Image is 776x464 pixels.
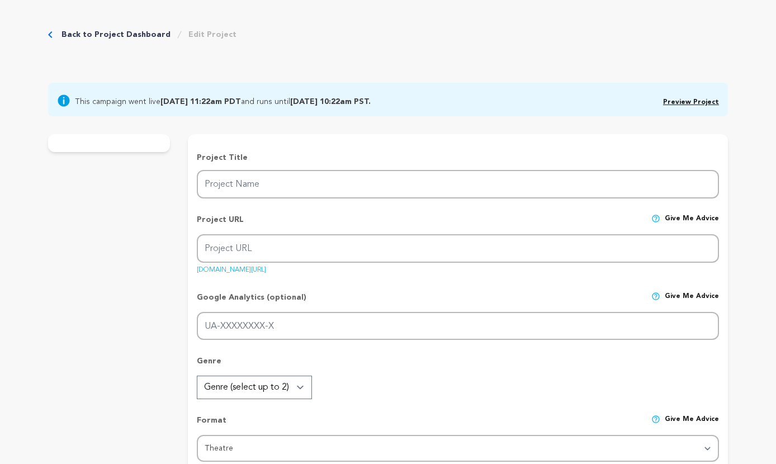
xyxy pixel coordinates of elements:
[197,356,719,376] p: Genre
[197,170,719,198] input: Project Name
[197,262,266,273] a: [DOMAIN_NAME][URL]
[48,29,236,40] div: Breadcrumb
[651,415,660,424] img: help-circle.svg
[290,98,371,106] b: [DATE] 10:22am PST.
[665,292,719,312] span: Give me advice
[160,98,241,106] b: [DATE] 11:22am PDT
[197,292,306,312] p: Google Analytics (optional)
[663,99,719,106] a: Preview Project
[197,214,244,234] p: Project URL
[61,29,171,40] a: Back to Project Dashboard
[651,292,660,301] img: help-circle.svg
[75,94,371,107] span: This campaign went live and runs until
[197,415,226,435] p: Format
[197,234,719,263] input: Project URL
[197,312,719,340] input: UA-XXXXXXXX-X
[665,214,719,234] span: Give me advice
[188,29,236,40] a: Edit Project
[651,214,660,223] img: help-circle.svg
[665,415,719,435] span: Give me advice
[197,152,719,163] p: Project Title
